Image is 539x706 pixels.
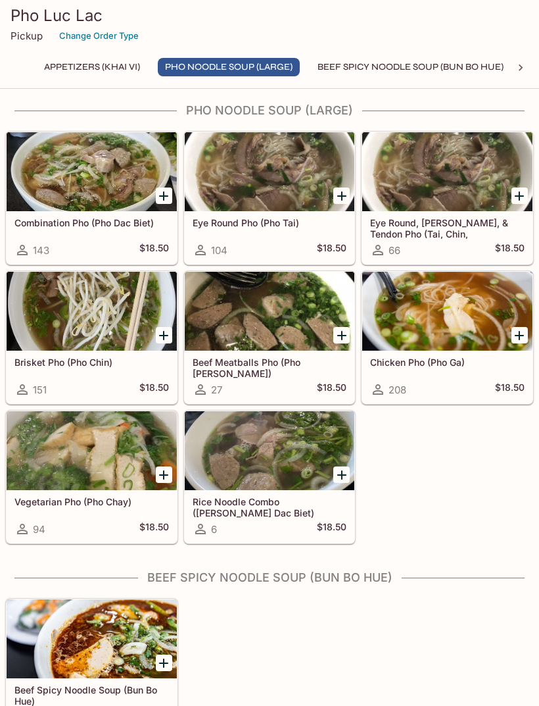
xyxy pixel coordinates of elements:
[511,188,528,204] button: Add Eye Round, Brisket, & Tendon Pho (Tai, Chin, Gan)
[333,188,350,204] button: Add Eye Round Pho (Pho Tai)
[7,599,177,678] div: Beef Spicy Noodle Soup (Bun Bo Hue)
[139,382,169,397] h5: $18.50
[158,58,300,76] button: Pho Noodle Soup (Large)
[156,466,172,483] button: Add Vegetarian Pho (Pho Chay)
[156,188,172,204] button: Add Combination Pho (Pho Dac Biet)
[317,242,346,258] h5: $18.50
[184,411,356,543] a: Rice Noodle Combo ([PERSON_NAME] Dac Biet)6$18.50
[14,357,169,368] h5: Brisket Pho (Pho Chin)
[362,132,533,265] a: Eye Round, [PERSON_NAME], & Tendon Pho (Tai, Chin, [GEOGRAPHIC_DATA])66$18.50
[5,103,534,118] h4: Pho Noodle Soup (Large)
[185,272,355,351] div: Beef Meatballs Pho (Pho Bo Vien)
[511,327,528,343] button: Add Chicken Pho (Pho Ga)
[33,384,47,396] span: 151
[6,132,177,265] a: Combination Pho (Pho Dac Biet)143$18.50
[6,271,177,404] a: Brisket Pho (Pho Chin)151$18.50
[185,132,355,211] div: Eye Round Pho (Pho Tai)
[11,5,528,26] h3: Pho Luc Lac
[14,217,169,228] h5: Combination Pho (Pho Dac Biet)
[33,244,49,257] span: 143
[362,272,532,351] div: Chicken Pho (Pho Ga)
[14,684,169,706] h5: Beef Spicy Noodle Soup (Bun Bo Hue)
[139,242,169,258] h5: $18.50
[388,244,400,257] span: 66
[310,58,511,76] button: Beef Spicy Noodle Soup (Bun Bo Hue)
[388,384,406,396] span: 208
[185,411,355,490] div: Rice Noodle Combo (Hu Tieu Dac Biet)
[362,271,533,404] a: Chicken Pho (Pho Ga)208$18.50
[7,411,177,490] div: Vegetarian Pho (Pho Chay)
[193,496,347,518] h5: Rice Noodle Combo ([PERSON_NAME] Dac Biet)
[5,570,534,585] h4: Beef Spicy Noodle Soup (Bun Bo Hue)
[14,496,169,507] h5: Vegetarian Pho (Pho Chay)
[333,327,350,343] button: Add Beef Meatballs Pho (Pho Bo Vien)
[211,384,222,396] span: 27
[11,30,43,42] p: Pickup
[184,271,356,404] a: Beef Meatballs Pho (Pho [PERSON_NAME])27$18.50
[6,411,177,543] a: Vegetarian Pho (Pho Chay)94$18.50
[370,217,525,239] h5: Eye Round, [PERSON_NAME], & Tendon Pho (Tai, Chin, [GEOGRAPHIC_DATA])
[211,244,227,257] span: 104
[370,357,525,368] h5: Chicken Pho (Pho Ga)
[317,382,346,397] h5: $18.50
[184,132,356,265] a: Eye Round Pho (Pho Tai)104$18.50
[33,523,45,536] span: 94
[193,217,347,228] h5: Eye Round Pho (Pho Tai)
[156,327,172,343] button: Add Brisket Pho (Pho Chin)
[317,521,346,537] h5: $18.50
[333,466,350,483] button: Add Rice Noodle Combo (Hu Tieu Dac Biet)
[139,521,169,537] h5: $18.50
[37,58,147,76] button: Appetizers (Khai Vi)
[193,357,347,378] h5: Beef Meatballs Pho (Pho [PERSON_NAME])
[7,132,177,211] div: Combination Pho (Pho Dac Biet)
[495,382,525,397] h5: $18.50
[7,272,177,351] div: Brisket Pho (Pho Chin)
[211,523,217,536] span: 6
[53,26,145,46] button: Change Order Type
[156,655,172,671] button: Add Beef Spicy Noodle Soup (Bun Bo Hue)
[362,132,532,211] div: Eye Round, Brisket, & Tendon Pho (Tai, Chin, Gan)
[495,242,525,258] h5: $18.50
